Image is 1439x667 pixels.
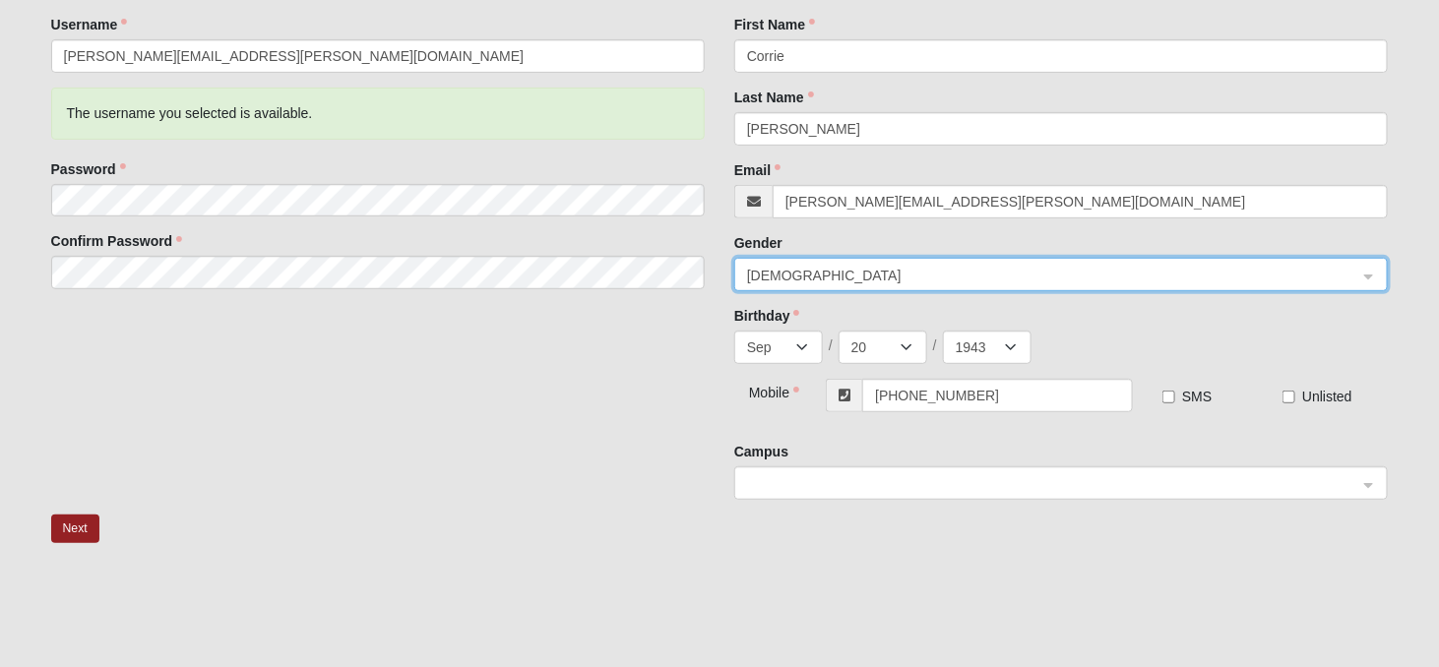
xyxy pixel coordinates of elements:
[51,159,126,179] label: Password
[734,233,782,253] label: Gender
[933,335,937,355] span: /
[734,442,788,461] label: Campus
[734,160,781,180] label: Email
[1283,391,1295,403] input: Unlisted
[734,379,788,402] div: Mobile
[734,306,800,326] label: Birthday
[1182,389,1212,404] span: SMS
[51,231,183,251] label: Confirm Password
[829,335,833,355] span: /
[51,88,705,140] div: The username you selected is available.
[734,15,815,34] label: First Name
[734,88,814,107] label: Last Name
[747,265,1357,286] span: Female
[51,515,99,543] button: Next
[1302,389,1352,404] span: Unlisted
[1162,391,1175,403] input: SMS
[51,15,128,34] label: Username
